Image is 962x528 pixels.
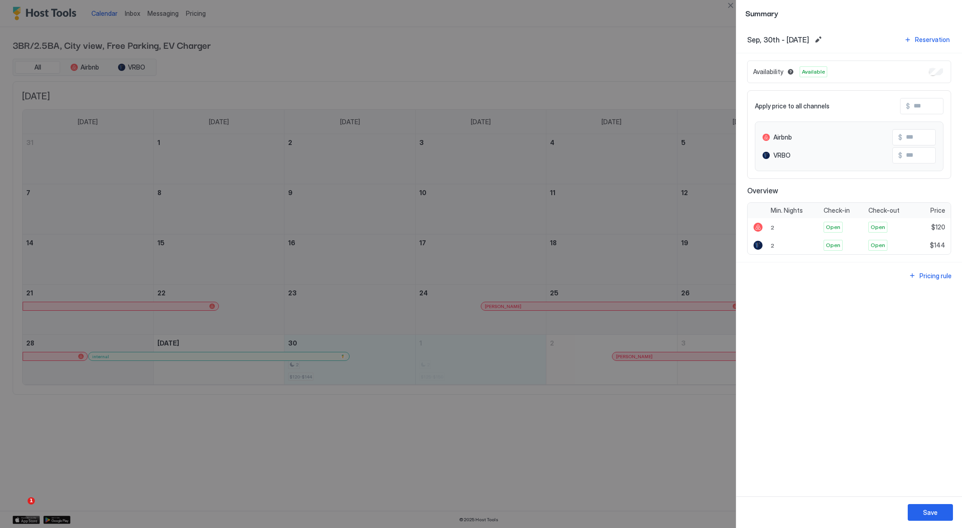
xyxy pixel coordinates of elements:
div: Reservation [915,35,950,44]
span: Overview [747,186,951,195]
span: Check-out [868,206,900,215]
span: Check-in [824,206,850,215]
span: Apply price to all channels [755,102,829,110]
span: Open [871,223,885,231]
span: Availability [753,68,783,76]
span: VRBO [773,151,791,159]
button: Edit date range [813,34,824,45]
span: Open [826,223,840,231]
span: Sep, 30th - [DATE] [747,35,809,44]
span: Open [826,241,840,249]
span: $120 [931,223,945,231]
span: $ [898,133,902,141]
span: $ [898,151,902,159]
span: Available [802,68,825,76]
button: Blocked dates override all pricing rules and remain unavailable until manually unblocked [785,66,796,77]
span: Min. Nights [771,206,803,215]
span: $144 [930,241,945,249]
div: Save [923,508,938,517]
button: Reservation [903,33,951,46]
button: Save [908,504,953,521]
span: 2 [771,224,774,231]
span: 1 [28,497,35,505]
span: Open [871,241,885,249]
span: $ [906,102,910,110]
div: Pricing rule [919,271,952,280]
span: Summary [745,7,953,19]
iframe: Intercom live chat [9,497,31,519]
span: 2 [771,242,774,249]
button: Pricing rule [907,270,953,282]
span: Price [930,206,945,215]
span: Airbnb [773,133,792,141]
